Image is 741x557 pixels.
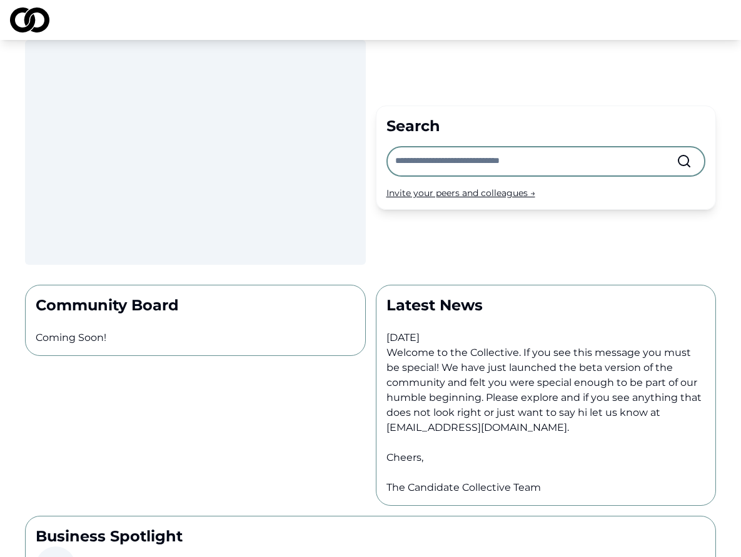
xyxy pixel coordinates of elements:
[36,526,705,546] p: Business Spotlight
[36,330,355,345] p: Coming Soon!
[386,116,706,136] div: Search
[386,187,706,199] div: Invite your peers and colleagues →
[10,7,49,32] img: logo
[36,295,355,315] p: Community Board
[386,315,706,495] p: [DATE] Welcome to the Collective. If you see this message you must be special! We have just launc...
[386,295,706,315] p: Latest News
